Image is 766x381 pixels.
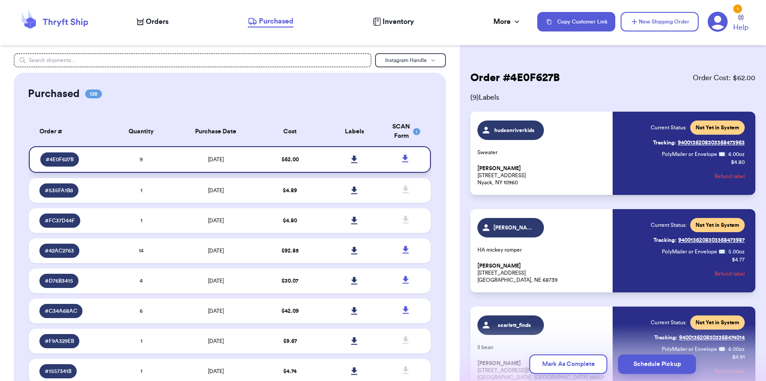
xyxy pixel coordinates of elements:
span: hudsonriverkids [493,127,535,134]
a: Tracking:9400136208303368474014 [654,330,745,345]
span: Help [733,22,748,33]
span: 1 [141,188,142,193]
span: # D76B3415 [45,277,73,284]
span: 1 [141,369,142,374]
span: 14 [139,248,144,253]
span: 128 [85,89,102,98]
span: 6.00 oz [728,151,745,158]
a: 1 [707,12,728,32]
span: # F9A329EB [45,338,74,345]
span: PolyMailer or Envelope ✉️ [662,152,725,157]
span: [DATE] [208,157,224,162]
a: Tracking:9400136208303368473987 [653,233,745,247]
p: Sweater [477,149,608,156]
th: Quantity [109,117,173,146]
span: $ 62.00 [281,157,299,162]
span: # 1557341B [45,368,71,375]
span: # 4E0F627B [46,156,74,163]
a: Inventory [373,16,414,27]
span: Orders [146,16,168,27]
span: PolyMailer or Envelope ✉️ [662,346,725,352]
span: $ 4.80 [283,218,297,223]
span: Not Yet in System [696,222,739,229]
span: $ 30.07 [281,278,298,284]
a: Tracking:9400136208303368473963 [653,136,745,150]
h2: Order # 4E0F627B [470,71,560,85]
span: Tracking: [653,237,676,244]
span: [DATE] [208,218,224,223]
span: Purchased [259,16,293,27]
span: [PERSON_NAME] [493,224,535,231]
span: $ 9.67 [283,338,297,344]
button: Refund label [715,264,745,284]
span: [PERSON_NAME] [477,263,521,269]
p: $ 4.77 [732,256,745,263]
div: SCAN Form [392,122,420,141]
span: Inventory [383,16,414,27]
p: [STREET_ADDRESS] [GEOGRAPHIC_DATA], NE 68739 [477,262,608,284]
a: Orders [137,16,168,27]
span: 5.00 oz [728,248,745,255]
th: Purchase Date [173,117,258,146]
p: ll bean [477,344,608,351]
span: Not Yet in System [696,124,739,131]
span: # FC37D44F [45,217,75,224]
span: [DATE] [208,278,224,284]
span: : [725,346,727,353]
th: Cost [258,117,322,146]
button: Copy Customer Link [537,12,615,31]
span: Order Cost: $ 62.00 [693,73,755,83]
span: Current Status: [651,319,687,326]
span: 6 [140,308,143,314]
span: [DATE] [208,369,224,374]
a: Help [733,15,748,33]
button: Instagram Handle [375,53,446,67]
th: Order # [29,117,109,146]
span: 6.00 oz [728,346,745,353]
span: # C34A68AC [45,307,77,315]
button: Schedule Pickup [618,354,696,374]
span: $ 42.09 [281,308,299,314]
span: Instagram Handle [385,58,427,63]
input: Search shipments... [14,53,371,67]
span: 1 [141,218,142,223]
span: Tracking: [653,139,676,146]
span: [DATE] [208,188,224,193]
span: : [725,248,727,255]
div: 1 [733,4,742,13]
span: # 42AC2763 [45,247,74,254]
span: [DATE] [208,248,224,253]
span: Not Yet in System [696,319,739,326]
h2: Purchased [28,87,80,101]
span: $ 4.74 [283,369,297,374]
span: # 535FA1B8 [45,187,73,194]
span: ( 9 ) Labels [470,92,755,103]
p: $ 4.80 [731,159,745,166]
button: New Shipping Order [621,12,699,31]
span: PolyMailer or Envelope ✉️ [662,249,725,254]
a: Purchased [248,16,293,27]
button: Mark As Complete [529,354,607,374]
span: Tracking: [654,334,677,341]
span: 9 [140,157,143,162]
span: Current Status: [651,124,687,131]
p: [STREET_ADDRESS] Nyack, NY 10960 [477,165,608,186]
span: scarlett_finds [493,322,535,329]
div: More [493,16,521,27]
th: Labels [322,117,387,146]
button: Refund label [715,167,745,186]
span: : [725,151,727,158]
span: [DATE] [208,308,224,314]
span: [DATE] [208,338,224,344]
span: 1 [141,338,142,344]
span: 4 [140,278,143,284]
span: $ 92.85 [281,248,299,253]
span: [PERSON_NAME] [477,165,521,172]
p: HA mickey romper [477,246,608,253]
span: Current Status: [651,222,687,229]
span: $ 4.89 [283,188,297,193]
